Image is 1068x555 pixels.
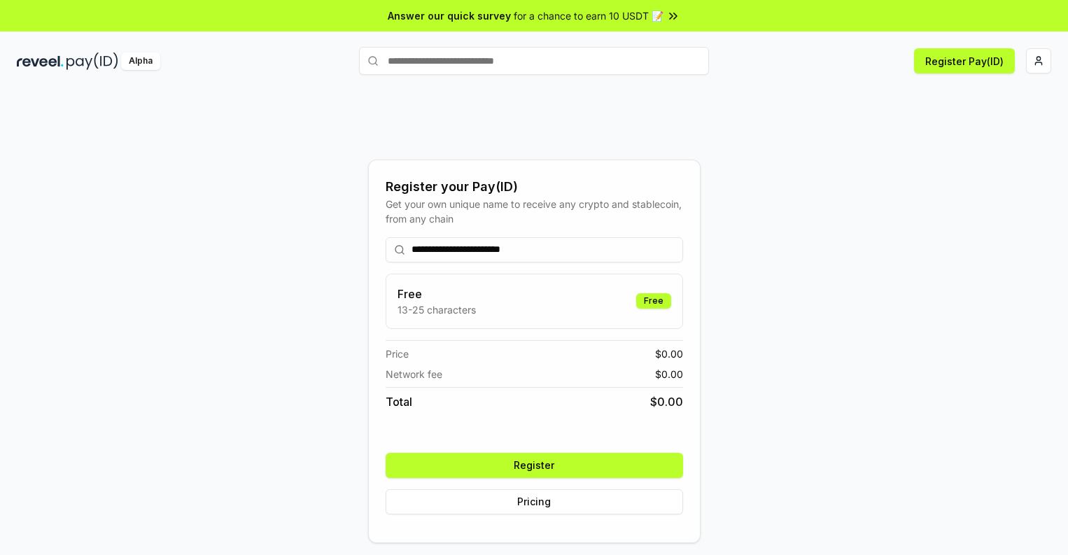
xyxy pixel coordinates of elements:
[398,302,476,317] p: 13-25 characters
[914,48,1015,73] button: Register Pay(ID)
[636,293,671,309] div: Free
[386,346,409,361] span: Price
[386,177,683,197] div: Register your Pay(ID)
[386,489,683,514] button: Pricing
[514,8,663,23] span: for a chance to earn 10 USDT 📝
[386,367,442,381] span: Network fee
[17,52,64,70] img: reveel_dark
[650,393,683,410] span: $ 0.00
[398,286,476,302] h3: Free
[121,52,160,70] div: Alpha
[655,367,683,381] span: $ 0.00
[386,197,683,226] div: Get your own unique name to receive any crypto and stablecoin, from any chain
[388,8,511,23] span: Answer our quick survey
[66,52,118,70] img: pay_id
[655,346,683,361] span: $ 0.00
[386,453,683,478] button: Register
[386,393,412,410] span: Total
